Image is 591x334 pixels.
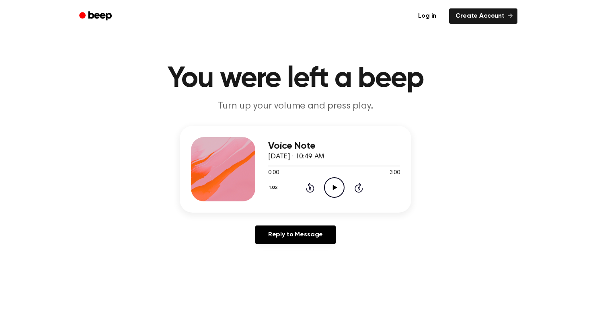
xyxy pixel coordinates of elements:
a: Log in [410,7,444,25]
span: [DATE] · 10:49 AM [268,153,324,160]
p: Turn up your volume and press play. [141,100,450,113]
h1: You were left a beep [90,64,501,93]
a: Create Account [449,8,517,24]
span: 0:00 [268,169,279,177]
button: 1.0x [268,181,280,195]
a: Reply to Message [255,225,336,244]
h3: Voice Note [268,141,400,152]
span: 3:00 [390,169,400,177]
a: Beep [74,8,119,24]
